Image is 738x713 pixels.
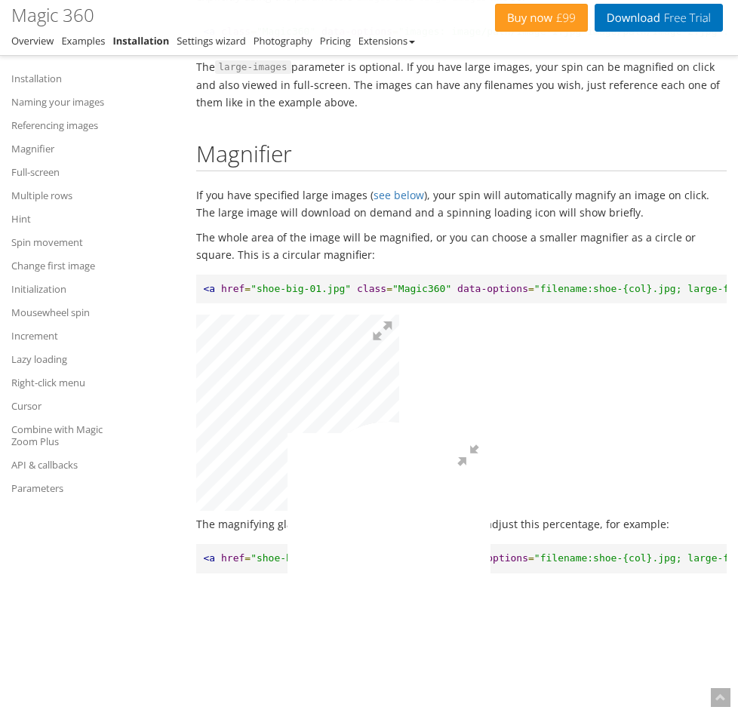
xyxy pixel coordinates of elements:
span: £99 [552,12,576,24]
span: <a [204,552,216,564]
span: = [244,552,251,564]
a: Increment [11,327,140,345]
span: "shoe-big-01.jpg" [251,283,351,294]
a: Multiple rows [11,186,140,204]
a: Referencing images [11,116,140,134]
span: = [386,283,392,294]
a: Buy now£99 [495,4,588,32]
a: Initialization [11,280,140,298]
a: Magnifier [11,140,140,158]
span: class [357,283,386,294]
span: data-options [457,552,528,564]
a: Naming your images [11,93,140,111]
h1: Magic 360 [11,5,94,25]
a: Spin movement [11,233,140,251]
a: Lazy loading [11,350,140,368]
a: Settings wizard [177,34,246,48]
a: Right-click menu [11,373,140,392]
a: Change first image [11,257,140,275]
p: The parameter is optional. If you have large images, your spin can be magnified on click and also... [196,58,727,111]
span: data-options [457,283,528,294]
h2: Magnifier [196,141,727,171]
a: Full-screen [11,163,140,181]
a: Photography [254,34,312,48]
p: The magnifying glass is 80% of the image width. You can adjust this percentage, for example: [196,515,727,533]
a: Extensions [358,34,415,48]
span: = [528,283,534,294]
a: Combine with Magic Zoom Plus [11,420,140,450]
a: API & callbacks [11,456,140,474]
span: = [244,283,251,294]
a: Overview [11,34,54,48]
a: Hint [11,210,140,228]
a: Parameters [11,479,140,497]
p: If you have specified large images ( ), your spin will automatically magnify an image on click. T... [196,186,727,221]
span: "shoe-big-01.jpg" [251,552,351,564]
a: Installation [11,69,140,88]
span: <a [204,283,216,294]
a: DownloadFree Trial [595,4,723,32]
a: Pricing [320,34,351,48]
span: Free Trial [660,12,711,24]
span: = [528,552,534,564]
span: large-images [215,60,291,74]
a: Mousewheel spin [11,303,140,321]
span: href [221,283,244,294]
a: Installation [112,34,169,48]
a: see below [374,188,424,202]
span: "Magic360" [392,283,451,294]
p: The whole area of the image will be magnified, or you can choose a smaller magnifier as a circle ... [196,229,727,263]
a: Cursor [11,397,140,415]
a: Examples [61,34,105,48]
span: href [221,552,244,564]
